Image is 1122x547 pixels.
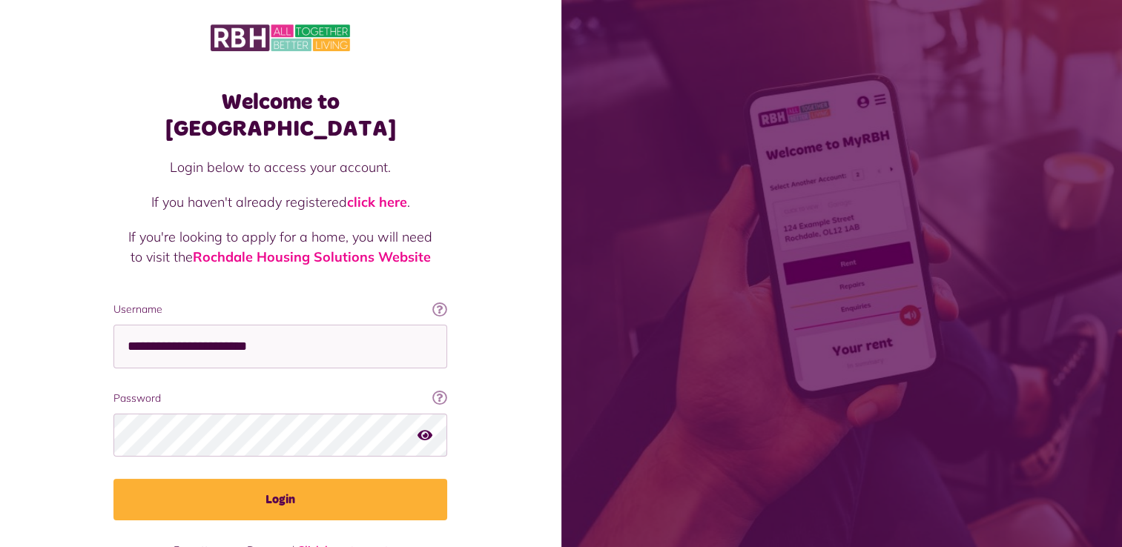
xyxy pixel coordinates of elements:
[128,157,432,177] p: Login below to access your account.
[113,89,447,142] h1: Welcome to [GEOGRAPHIC_DATA]
[113,302,447,317] label: Username
[113,479,447,520] button: Login
[211,22,350,53] img: MyRBH
[128,192,432,212] p: If you haven't already registered .
[113,391,447,406] label: Password
[347,193,407,210] a: click here
[193,248,431,265] a: Rochdale Housing Solutions Website
[128,227,432,267] p: If you're looking to apply for a home, you will need to visit the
